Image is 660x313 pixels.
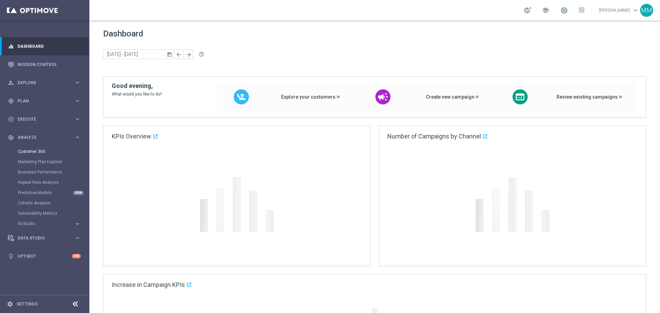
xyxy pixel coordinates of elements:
span: Data Studio [18,236,74,240]
a: Business Performance [18,169,71,175]
span: Execute [18,117,74,121]
button: lightbulb Optibot +10 [8,254,81,259]
span: Explore [18,81,74,85]
div: Explore [8,80,74,86]
a: Predictive Models [18,190,71,195]
span: keyboard_arrow_down [632,7,639,14]
a: Cohorts Analysis [18,200,71,206]
div: NEW [73,191,84,195]
a: [PERSON_NAME]keyboard_arrow_down [598,5,640,15]
span: BI Studio [18,222,67,226]
i: keyboard_arrow_right [74,221,81,227]
button: Data Studio keyboard_arrow_right [8,235,81,241]
div: Dashboard [8,37,81,55]
button: track_changes Analyze keyboard_arrow_right [8,135,81,140]
div: MM [640,4,653,17]
button: Mission Control [8,62,81,67]
a: Mission Control [18,55,81,74]
i: keyboard_arrow_right [74,134,81,141]
div: Mission Control [8,55,81,74]
button: play_circle_outline Execute keyboard_arrow_right [8,116,81,122]
i: track_changes [8,134,14,141]
span: Plan [18,99,74,103]
i: equalizer [8,43,14,49]
button: BI Studio keyboard_arrow_right [18,221,81,226]
div: Business Performance [18,167,89,177]
div: Repeat Rate Analysis [18,177,89,188]
div: Cohorts Analysis [18,198,89,208]
a: Dashboard [18,37,81,55]
a: Settings [16,302,37,306]
div: Customer 360 [18,146,89,157]
button: gps_fixed Plan keyboard_arrow_right [8,98,81,104]
div: BI Studio [18,219,89,229]
i: lightbulb [8,253,14,259]
a: Repeat Rate Analysis [18,180,71,185]
div: Predictive Models [18,188,89,198]
a: Customer 360 [18,149,71,154]
i: play_circle_outline [8,116,14,122]
div: BI Studio [18,222,74,226]
span: school [542,7,549,14]
div: Analyze [8,134,74,141]
i: gps_fixed [8,98,14,104]
div: Optibot [8,247,81,265]
i: keyboard_arrow_right [74,116,81,122]
div: Marketing Plan Explorer [18,157,89,167]
a: Optibot [18,247,72,265]
div: Deliverability Metrics [18,208,89,219]
button: equalizer Dashboard [8,44,81,49]
div: Execute [8,116,74,122]
div: Data Studio [8,235,74,241]
i: person_search [8,80,14,86]
i: keyboard_arrow_right [74,79,81,86]
i: keyboard_arrow_right [74,235,81,241]
i: keyboard_arrow_right [74,98,81,104]
div: Plan [8,98,74,104]
div: +10 [72,254,81,258]
a: Marketing Plan Explorer [18,159,71,165]
i: settings [7,301,13,307]
button: person_search Explore keyboard_arrow_right [8,80,81,86]
span: Analyze [18,135,74,139]
a: Deliverability Metrics [18,211,71,216]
